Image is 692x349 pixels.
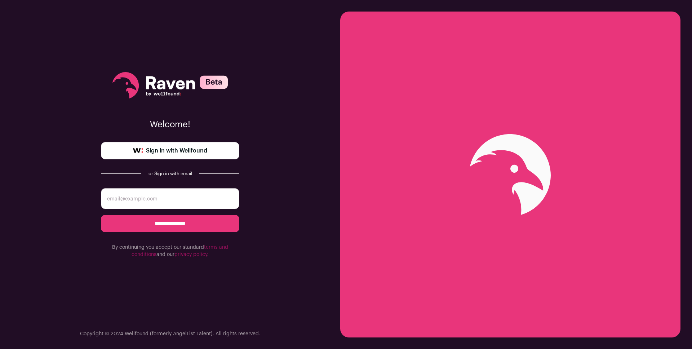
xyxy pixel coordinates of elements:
[101,188,239,209] input: email@example.com
[147,171,193,177] div: or Sign in with email
[101,244,239,258] p: By continuing you accept our standard and our .
[133,148,143,153] img: wellfound-symbol-flush-black-fb3c872781a75f747ccb3a119075da62bfe97bd399995f84a933054e44a575c4.png
[146,146,207,155] span: Sign in with Wellfound
[101,119,239,131] p: Welcome!
[101,142,239,159] a: Sign in with Wellfound
[80,330,260,337] p: Copyright © 2024 Wellfound (formerly AngelList Talent). All rights reserved.
[132,245,228,257] a: terms and conditions
[174,252,207,257] a: privacy policy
